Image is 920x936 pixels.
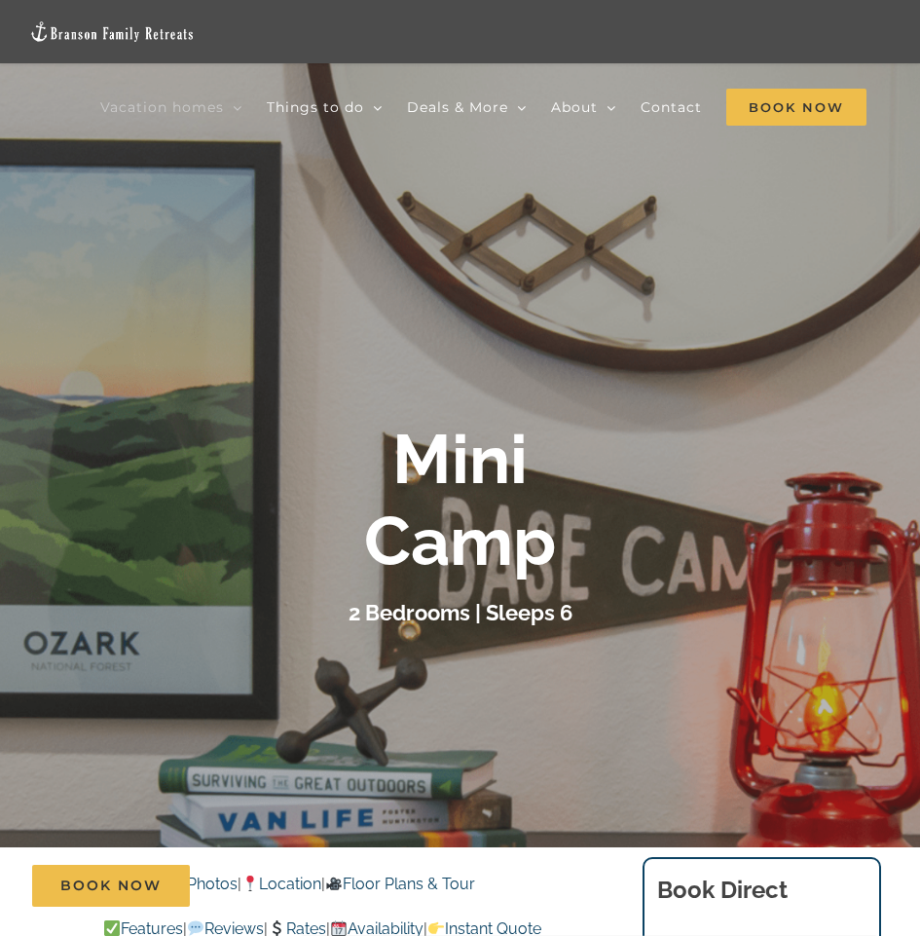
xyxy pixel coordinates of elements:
[407,76,527,139] a: Deals & More
[364,419,556,580] b: Mini Camp
[32,865,190,907] a: Book Now
[100,76,891,139] nav: Main Menu Sticky
[100,100,224,114] span: Vacation homes
[349,600,572,625] h3: 2 Bedrooms | Sleeps 6
[60,878,162,894] span: Book Now
[726,89,866,126] span: Book Now
[188,920,203,936] img: 💬
[407,100,508,114] span: Deals & More
[331,920,347,936] img: 📆
[551,76,616,139] a: About
[641,76,702,139] a: Contact
[269,920,284,936] img: 💲
[551,100,598,114] span: About
[267,76,383,139] a: Things to do
[267,100,364,114] span: Things to do
[641,100,702,114] span: Contact
[428,920,444,936] img: 👉
[104,920,120,936] img: ✅
[29,20,195,43] img: Branson Family Retreats Logo
[100,76,242,139] a: Vacation homes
